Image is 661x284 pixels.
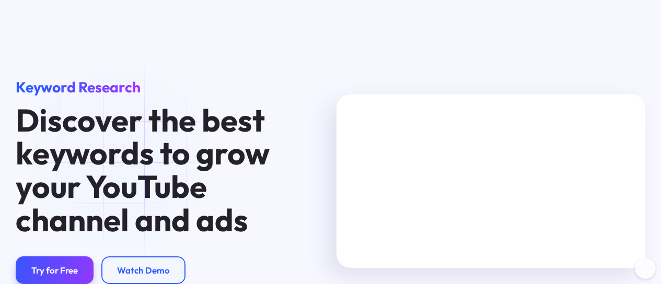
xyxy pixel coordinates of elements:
span: Keyword Research [16,78,141,96]
a: Try for Free [16,256,94,284]
div: Try for Free [31,265,78,276]
div: Watch Demo [117,265,170,276]
iframe: MKTG_Keyword Search Manuel Search Tutorial_040623 [337,94,645,268]
h1: Discover the best keywords to grow your YouTube channel and ads [16,104,271,237]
